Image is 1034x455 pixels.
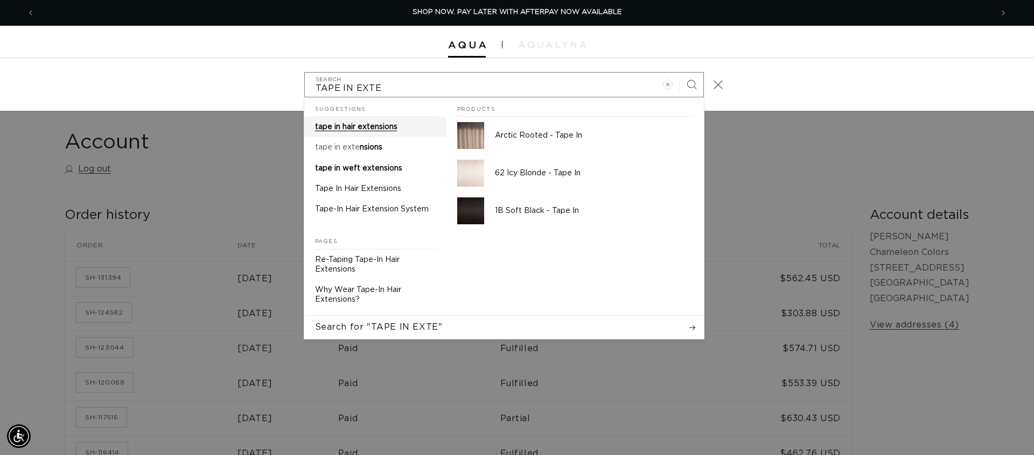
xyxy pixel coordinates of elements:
p: Arctic Rooted - Tape In [495,131,693,140]
input: Search [305,73,703,97]
a: tape in weft extensions [304,158,446,179]
img: 62 Icy Blonde - Tape In [457,160,484,187]
a: Why Wear Tape-In Hair Extensions? [304,280,446,310]
a: 1B Soft Black - Tape In [446,192,704,230]
p: 1B Soft Black - Tape In [495,206,693,216]
p: 62 Icy Blonde - Tape In [495,168,693,178]
img: Arctic Rooted - Tape In [457,122,484,149]
p: tape in hair extensions [315,122,397,132]
a: Arctic Rooted - Tape In [446,117,704,154]
p: Tape-In Hair Extension System [315,204,429,214]
a: Re-Taping Tape-In Hair Extensions [304,250,446,280]
span: tape in hair extensions [315,123,397,131]
p: Re-Taping Tape-In Hair Extensions [315,255,436,274]
button: Next announcement [991,3,1015,23]
a: tape in extensions [304,137,446,158]
button: Search [680,73,703,96]
iframe: Chat Widget [980,403,1034,455]
h2: Suggestions [315,98,436,117]
p: Why Wear Tape-In Hair Extensions? [315,285,436,304]
span: Search for "TAPE IN EXTE" [315,321,443,333]
a: 62 Icy Blonde - Tape In [446,154,704,192]
h2: Products [457,98,693,117]
a: Tape-In Hair Extension System [304,199,446,219]
mark: tape in exte [315,144,360,151]
p: Tape In Hair Extensions [315,184,401,194]
button: Clear search term [656,73,680,96]
button: Close [707,73,730,96]
button: Previous announcement [19,3,43,23]
div: Accessibility Menu [7,424,31,448]
img: aqualyna.com [519,41,586,48]
p: tape in extensions [315,143,382,152]
span: tape in weft extensions [315,165,402,172]
h2: Pages [315,230,436,250]
img: 1B Soft Black - Tape In [457,197,484,224]
p: tape in weft extensions [315,163,402,173]
span: nsions [360,144,382,151]
span: SHOP NOW. PAY LATER WITH AFTERPAY NOW AVAILABLE [413,9,622,16]
a: tape in hair extensions [304,117,446,137]
a: Tape In Hair Extensions [304,179,446,199]
img: Aqua Hair Extensions [448,41,486,49]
